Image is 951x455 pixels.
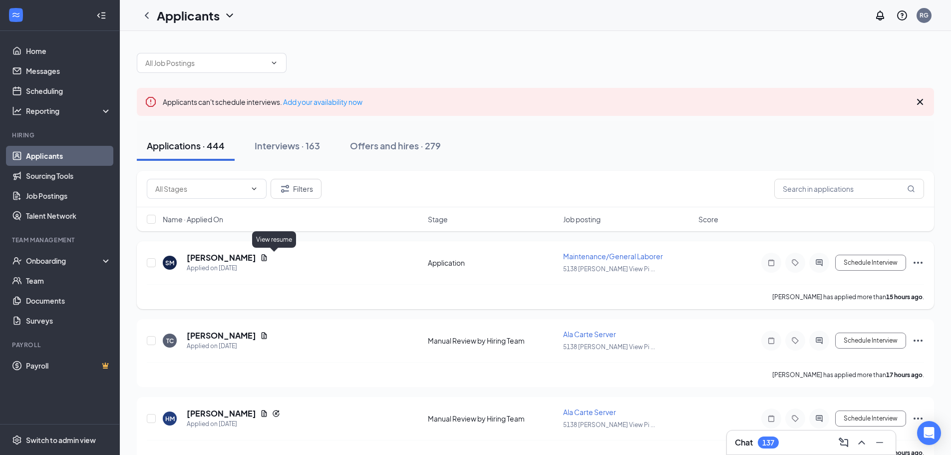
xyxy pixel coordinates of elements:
a: Team [26,271,111,291]
svg: ActiveChat [813,259,825,267]
span: Ala Carte Server [563,330,616,339]
div: Team Management [12,236,109,244]
div: Applied on [DATE] [187,341,268,351]
h5: [PERSON_NAME] [187,252,256,263]
svg: Cross [914,96,926,108]
svg: Document [260,410,268,418]
h3: Chat [735,437,753,448]
svg: Settings [12,435,22,445]
div: 137 [762,439,774,447]
div: Payroll [12,341,109,349]
button: Schedule Interview [835,255,906,271]
svg: ChevronLeft [141,9,153,21]
input: All Job Postings [145,57,266,68]
div: Manual Review by Hiring Team [428,414,557,424]
input: Search in applications [774,179,924,199]
span: 5138 [PERSON_NAME] View Pi ... [563,421,655,429]
div: RG [920,11,929,19]
svg: Note [765,259,777,267]
button: Schedule Interview [835,333,906,349]
a: Scheduling [26,81,111,101]
svg: ActiveChat [813,415,825,423]
h5: [PERSON_NAME] [187,330,256,341]
svg: Collapse [96,10,106,20]
div: Open Intercom Messenger [917,421,941,445]
a: Messages [26,61,111,81]
p: [PERSON_NAME] has applied more than . [772,293,924,301]
b: 17 hours ago [886,371,923,379]
span: 5138 [PERSON_NAME] View Pi ... [563,343,655,351]
button: Minimize [872,435,888,451]
svg: Document [260,254,268,262]
svg: Note [765,337,777,345]
svg: Tag [789,259,801,267]
svg: ComposeMessage [838,437,850,449]
a: Surveys [26,311,111,331]
span: Name · Applied On [163,214,223,224]
svg: Tag [789,415,801,423]
div: View resume [252,231,296,248]
input: All Stages [155,183,246,194]
span: Applicants can't schedule interviews. [163,97,362,106]
svg: Ellipses [912,257,924,269]
div: Applications · 444 [147,139,225,152]
a: Add your availability now [283,97,362,106]
svg: Tag [789,337,801,345]
svg: Error [145,96,157,108]
svg: UserCheck [12,256,22,266]
div: Applied on [DATE] [187,263,268,273]
svg: ChevronDown [270,59,278,67]
svg: Note [765,415,777,423]
div: Application [428,258,557,268]
div: Manual Review by Hiring Team [428,336,557,346]
svg: MagnifyingGlass [907,185,915,193]
span: Score [698,214,718,224]
svg: ChevronDown [224,9,236,21]
span: 5138 [PERSON_NAME] View Pi ... [563,265,655,273]
a: PayrollCrown [26,356,111,376]
div: HM [165,415,175,423]
div: Interviews · 163 [255,139,320,152]
div: Applied on [DATE] [187,419,280,429]
div: TC [166,337,174,345]
button: Filter Filters [271,179,321,199]
a: Sourcing Tools [26,166,111,186]
svg: Ellipses [912,413,924,425]
span: Stage [428,214,448,224]
svg: ActiveChat [813,337,825,345]
button: ComposeMessage [836,435,852,451]
svg: Ellipses [912,335,924,347]
svg: Reapply [272,410,280,418]
svg: QuestionInfo [896,9,908,21]
a: Talent Network [26,206,111,226]
span: Ala Carte Server [563,408,616,417]
div: Onboarding [26,256,103,266]
button: Schedule Interview [835,411,906,427]
h1: Applicants [157,7,220,24]
svg: Document [260,332,268,340]
div: Switch to admin view [26,435,96,445]
h5: [PERSON_NAME] [187,408,256,419]
span: Maintenance/General Laborer [563,252,663,261]
svg: Filter [279,183,291,195]
p: [PERSON_NAME] has applied more than . [772,371,924,379]
div: SM [165,259,174,267]
div: Offers and hires · 279 [350,139,441,152]
a: Applicants [26,146,111,166]
a: Job Postings [26,186,111,206]
div: Reporting [26,106,112,116]
div: Hiring [12,131,109,139]
svg: ChevronDown [250,185,258,193]
button: ChevronUp [854,435,870,451]
b: 15 hours ago [886,293,923,301]
svg: Minimize [874,437,886,449]
svg: WorkstreamLogo [11,10,21,20]
a: Documents [26,291,111,311]
a: Home [26,41,111,61]
svg: Notifications [874,9,886,21]
svg: ChevronUp [856,437,868,449]
svg: Analysis [12,106,22,116]
span: Job posting [563,214,601,224]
